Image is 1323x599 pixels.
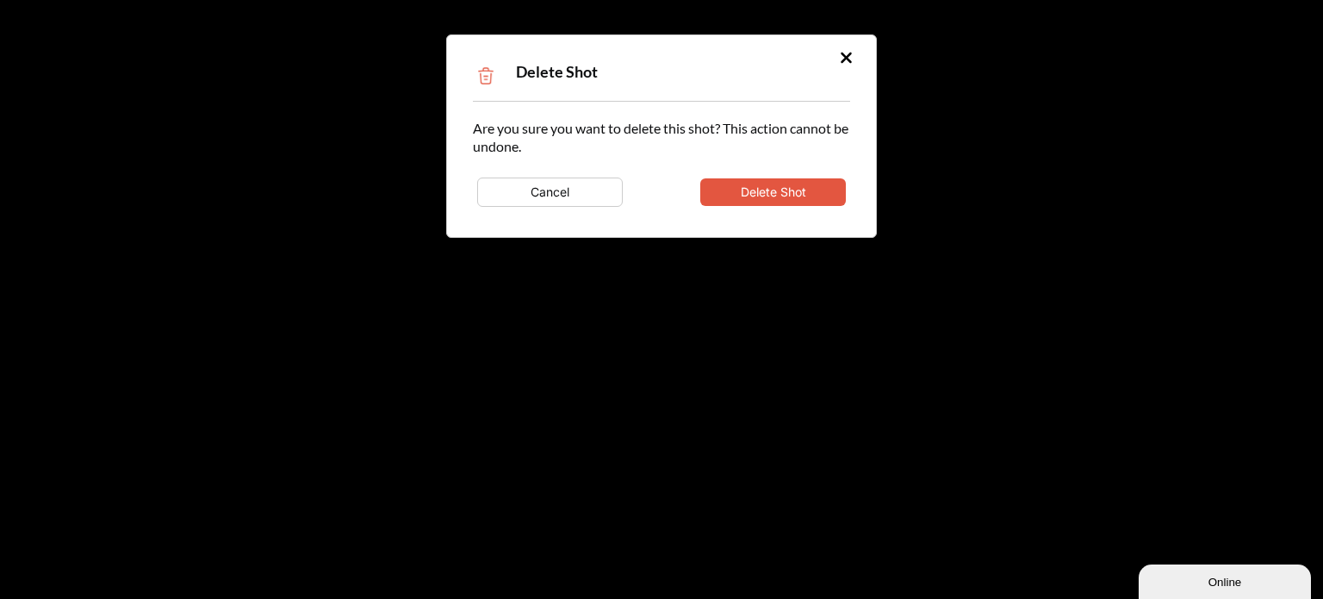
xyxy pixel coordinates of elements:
img: Trash Icon [473,63,499,89]
iframe: chat widget [1139,561,1314,599]
button: Cancel [477,178,623,207]
div: Are you sure you want to delete this shot? This action cannot be undone. [473,119,850,211]
button: Delete Shot [700,178,846,206]
span: Delete Shot [516,62,598,81]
